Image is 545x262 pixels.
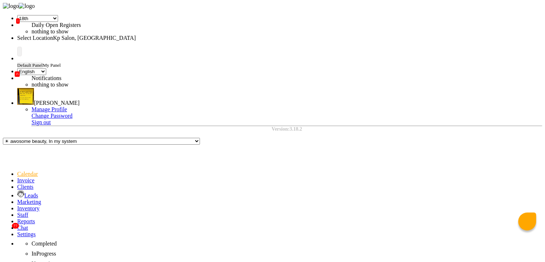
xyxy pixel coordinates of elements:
[15,71,20,77] span: 25
[32,75,211,81] div: Notifications
[16,18,20,24] span: 1
[17,171,38,177] a: Calendar
[32,106,67,112] a: Manage Profile
[12,223,19,229] span: 77
[17,225,28,231] a: 77Chat
[19,3,34,9] img: logo
[32,126,542,132] div: Version:3.18.2
[32,119,51,125] a: Sign out
[17,212,28,218] a: Staff
[17,205,39,211] a: Inventory
[32,113,72,119] a: Change Password
[17,225,28,231] span: Chat
[34,100,80,106] span: [PERSON_NAME]
[24,192,38,198] span: Leads
[17,184,33,190] a: Clients
[32,22,211,28] div: Daily Open Registers
[17,88,34,105] img: Dhiraj Mokal
[17,62,43,68] span: Default Panel
[43,62,61,68] span: My Panel
[3,3,19,9] img: logo
[17,199,41,205] a: Marketing
[17,192,38,198] a: Leads
[32,28,211,35] li: nothing to show
[32,81,211,88] li: nothing to show
[17,218,35,224] a: Reports
[17,231,36,237] a: Settings
[17,177,34,183] a: Invoice
[32,251,56,257] span: InProgress
[32,240,57,247] span: Completed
